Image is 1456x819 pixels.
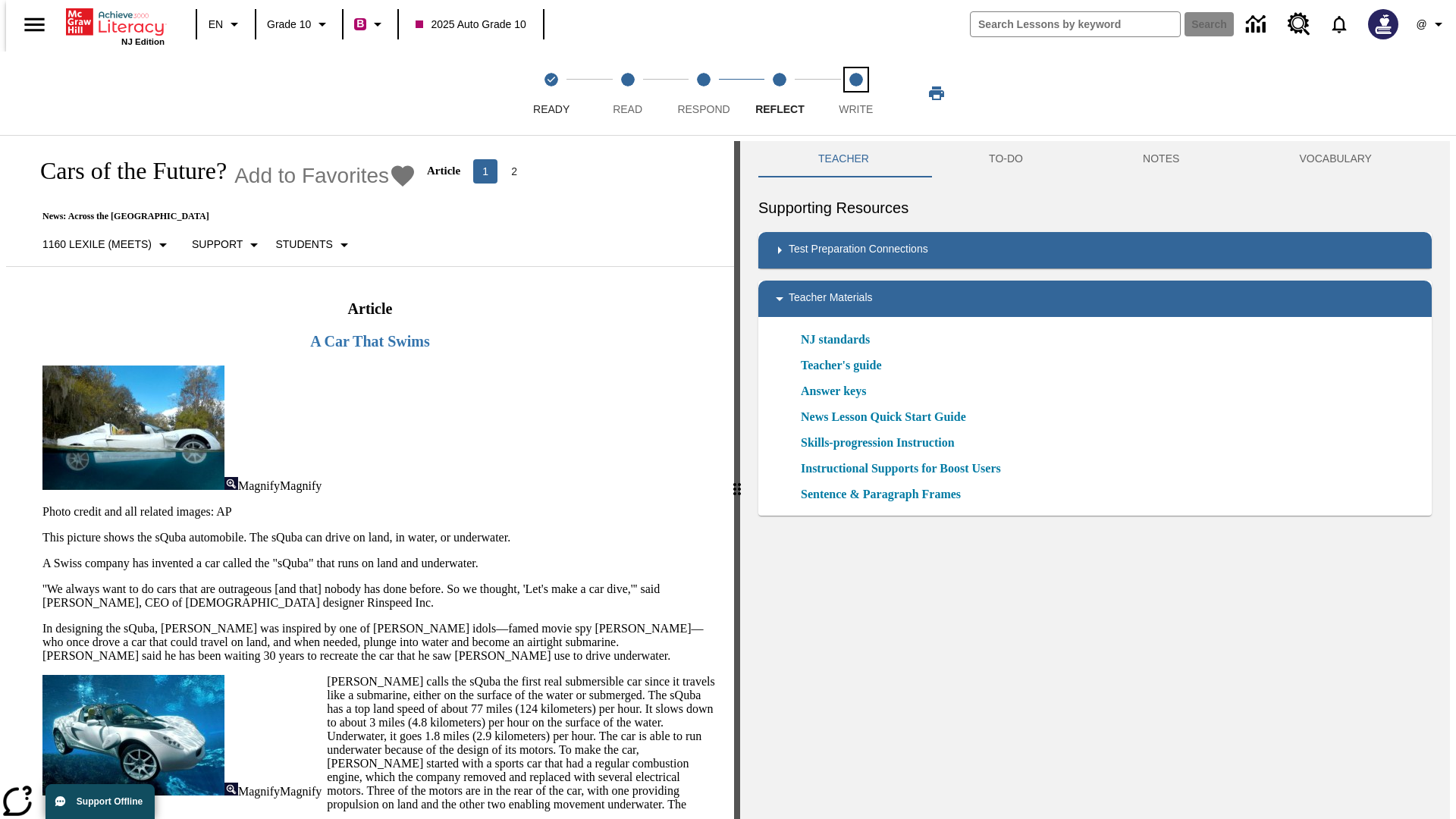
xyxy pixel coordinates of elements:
p: Teacher Materials [789,290,873,308]
h3: A Car That Swims [39,333,701,350]
span: Add to Favorites [234,164,389,188]
img: Close-up of a car with two passengers driving underwater. [42,675,224,795]
button: NOTES [1083,141,1239,177]
button: VOCABULARY [1239,141,1432,177]
button: Write step 5 of 5 [812,52,900,135]
h2: Article [39,300,701,318]
span: Read [613,103,642,115]
div: Test Preparation Connections [758,232,1432,268]
button: Select Lexile, 1160 Lexile (Meets) [36,231,178,259]
span: Ready [533,103,570,115]
button: Respond step 3 of 5 [660,52,748,135]
button: Boost Class color is violet red. Change class color [348,11,393,38]
button: page 1 [473,159,497,184]
a: Notifications [1319,5,1359,44]
h1: Cars of the Future? [24,157,227,185]
span: Write [839,103,873,115]
div: Instructional Panel Tabs [758,141,1432,177]
a: News Lesson Quick Start Guide, Will open in new browser window or tab [801,408,966,426]
img: Magnify [224,783,238,795]
span: Magnify [238,479,280,492]
a: Skills-progression Instruction, Will open in new browser window or tab [801,434,955,452]
span: B [356,14,364,33]
button: Support Offline [45,784,155,819]
button: Select Student [269,231,359,259]
button: Select a new avatar [1359,5,1407,44]
span: @ [1416,17,1426,33]
div: reading [6,141,734,811]
a: Data Center [1237,4,1279,45]
button: Open side menu [12,2,57,47]
button: Grade: Grade 10, Select a grade [261,11,337,38]
a: Sentence & Paragraph Frames, Will open in new browser window or tab [801,485,961,504]
div: Press Enter or Spacebar and then press right and left arrow keys to move the slider [734,141,740,819]
p: This picture shows the sQuba automobile. The sQuba can drive on land, in water, or underwater. [42,531,716,544]
button: Go to page 2 [502,159,526,184]
span: Respond [677,103,730,115]
p: ''We always want to do cars that are outrageous [and that] nobody has done before. So we thought,... [42,582,716,610]
p: Support [192,237,243,253]
a: Instructional Supports for Boost Users, Will open in new browser window or tab [801,460,1001,478]
h6: Supporting Resources [758,196,1432,220]
button: Read step 2 of 5 [583,52,671,135]
span: Magnify [280,479,322,492]
p: In designing the sQuba, [PERSON_NAME] was inspired by one of [PERSON_NAME] idols—famed movie spy ... [42,622,716,663]
span: Grade 10 [267,17,311,33]
span: 2025 Auto Grade 10 [416,17,526,33]
button: Reflect step 4 of 5 [736,52,824,135]
button: Profile/Settings [1407,11,1456,38]
a: Teacher's guide, Will open in new browser window or tab [801,356,882,375]
span: EN [209,17,223,33]
button: Print [912,80,961,107]
span: Support Offline [77,796,143,807]
button: Language: EN, Select a language [202,11,250,38]
p: A Swiss company has invented a car called the "sQuba" that runs on land and underwater. [42,557,716,570]
input: search field [971,12,1180,36]
button: Add to Favorites - Cars of the Future? [234,162,416,189]
div: Teacher Materials [758,281,1432,317]
span: Magnify [238,785,280,798]
p: Test Preparation Connections [789,241,928,259]
img: High-tech automobile treading water. [42,366,224,490]
p: Photo credit and all related images: AP [42,505,716,519]
button: Teacher [758,141,929,177]
p: News: Across the [GEOGRAPHIC_DATA] [24,211,529,222]
a: NJ standards [801,331,879,349]
div: activity [740,141,1450,819]
div: Home [66,5,165,46]
a: Answer keys, Will open in new browser window or tab [801,382,866,400]
nav: Articles pagination [471,159,529,184]
button: Ready(Step completed) step 1 of 5 [507,52,595,135]
p: Article [427,165,460,177]
span: NJ Edition [121,37,165,46]
span: Reflect [755,103,805,115]
p: Students [275,237,332,253]
img: Magnify [224,477,238,490]
img: Avatar [1368,9,1398,39]
span: Magnify [280,785,322,798]
a: Resource Center, Will open in new tab [1279,4,1319,45]
button: TO-DO [929,141,1083,177]
p: 1160 Lexile (Meets) [42,237,152,253]
button: Scaffolds, Support [186,231,269,259]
